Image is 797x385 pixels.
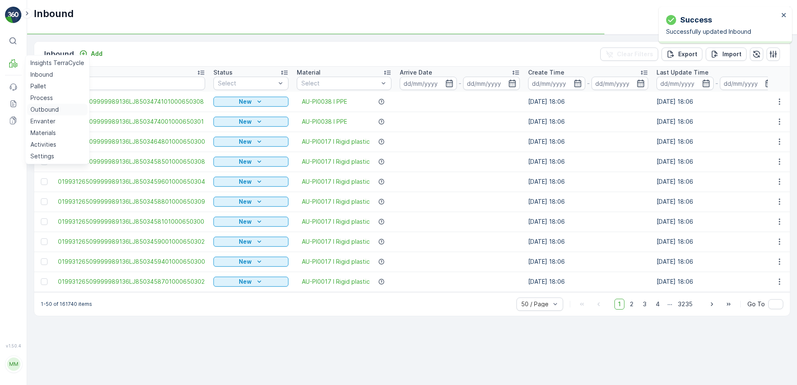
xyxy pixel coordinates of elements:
a: AU-PI0017 I Rigid plastic [302,197,370,206]
a: 01993126509999989136LJ8503474001000650301 [58,117,205,126]
a: AU-PI0017 I Rigid plastic [302,217,370,226]
span: 01993126509999989136LJ8503458101000650300 [58,217,205,226]
p: Add [91,50,103,58]
div: MM [7,357,20,371]
span: 1 [614,299,624,310]
td: [DATE] 18:06 [652,272,781,292]
span: AU-PI0017 I Rigid plastic [302,177,370,186]
span: 01993126509999989136LJ8503459001000650302 [58,237,205,246]
p: - [459,78,461,88]
p: Inbound [44,48,74,60]
p: Success [680,14,712,26]
input: dd/mm/yyyy [591,77,649,90]
span: 01993126509999989136LJ8503474101000650308 [58,97,205,106]
button: Add [76,49,106,59]
p: ... [667,299,672,310]
p: New [239,157,252,166]
a: AU-PI0017 I Rigid plastic [302,157,370,166]
img: logo [5,7,22,23]
p: Export [678,50,697,58]
td: [DATE] 18:06 [524,112,652,132]
button: Clear Filters [600,47,658,61]
p: Import [722,50,742,58]
td: [DATE] 18:06 [652,132,781,152]
p: Create Time [528,68,564,77]
td: [DATE] 18:06 [524,172,652,192]
span: 3 [639,299,650,310]
a: 01993126509999989136LJ8503458501000650308 [58,157,205,166]
div: Toggle Row Selected [41,258,48,265]
a: 01993126509999989136LJ8503458801000650309 [58,197,205,206]
p: New [239,217,252,226]
button: New [213,177,288,187]
td: [DATE] 18:06 [524,212,652,232]
p: Select [301,79,378,87]
p: New [239,177,252,186]
button: close [781,12,787,20]
p: New [239,257,252,266]
td: [DATE] 18:06 [652,112,781,132]
span: v 1.50.4 [5,343,22,348]
span: 01993126509999989136LJ8503471701000650303 [28,137,173,144]
span: Name : [7,137,28,144]
span: AU-PI0017 I Rigid plastic [302,237,370,246]
td: [DATE] 18:06 [524,132,652,152]
td: [DATE] 18:06 [524,272,652,292]
button: MM [5,350,22,378]
input: dd/mm/yyyy [400,77,457,90]
input: dd/mm/yyyy [657,77,714,90]
p: New [239,97,252,106]
button: New [213,137,288,147]
p: Status [213,68,233,77]
span: AU-PI0002 I Aluminium flexibles [51,178,146,185]
a: 01993126509999989136LJ8503459601000650304 [58,177,205,186]
a: AU-PI0017 I Rigid plastic [302,137,370,146]
a: 01993126509999989136LJ8503458701000650302 [58,277,205,286]
button: New [213,237,288,247]
button: Import [706,47,747,61]
button: New [213,157,288,167]
button: New [213,217,288,227]
span: Arrive Date : [7,150,44,157]
input: dd/mm/yyyy [463,77,520,90]
td: [DATE] 18:06 [652,232,781,252]
p: New [239,237,252,246]
div: Toggle Row Selected [41,178,48,185]
input: dd/mm/yyyy [720,77,777,90]
p: Successfully updated Inbound [666,27,779,36]
span: Last Weight : [7,205,47,212]
td: [DATE] 18:06 [524,152,652,172]
p: New [239,197,252,206]
div: Toggle Row Selected [41,278,48,285]
a: 01993126509999989136LJ8503459401000650300 [58,257,205,266]
td: [DATE] 18:06 [652,212,781,232]
p: 1-50 of 161740 items [41,301,92,307]
a: AU-PI0038 I PPE [302,97,347,106]
p: New [239,137,252,146]
a: AU-PI0017 I Rigid plastic [302,277,370,286]
p: 01993126509999989136LJ8503471701000650303 [311,7,485,17]
td: [DATE] 18:06 [652,192,781,212]
td: [DATE] 18:06 [652,92,781,112]
p: New [239,277,252,286]
span: 01993126509999989136LJ8503464801000650300 [58,137,205,146]
div: Toggle Row Selected [41,238,48,245]
span: Net Amount : [7,192,46,199]
div: Toggle Row Selected [41,198,48,205]
a: AU-PI0017 I Rigid plastic [302,257,370,266]
td: [DATE] 18:06 [652,252,781,272]
p: - [715,78,718,88]
span: Go To [747,300,765,308]
p: Inbound [34,7,74,20]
